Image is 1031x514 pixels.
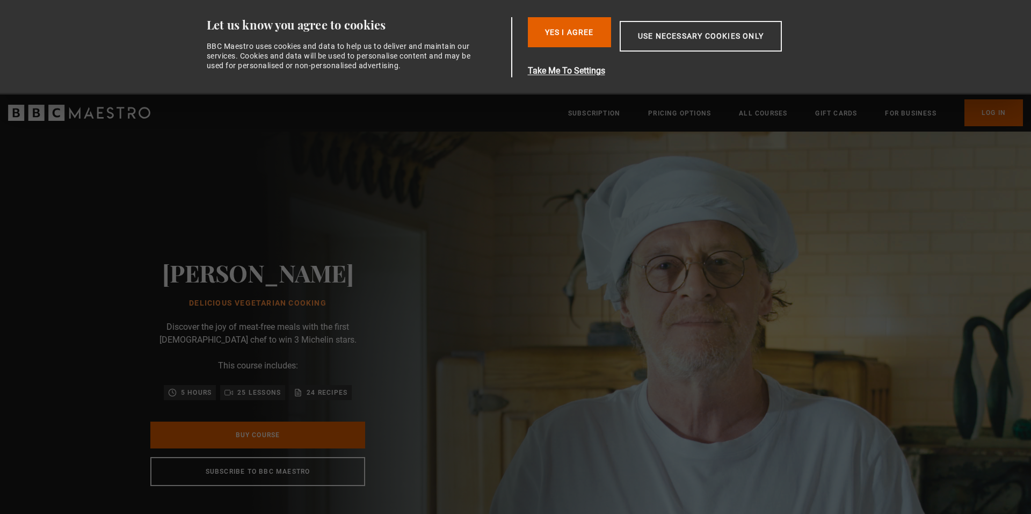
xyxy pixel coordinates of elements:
p: 25 lessons [237,387,281,398]
a: Subscription [568,108,620,119]
a: Subscribe to BBC Maestro [150,457,365,486]
button: Take Me To Settings [528,64,833,77]
a: Log In [964,99,1023,126]
p: This course includes: [218,359,298,372]
a: All Courses [739,108,787,119]
a: Pricing Options [648,108,711,119]
p: 5 hours [181,387,212,398]
p: Discover the joy of meat-free meals with the first [DEMOGRAPHIC_DATA] chef to win 3 Michelin stars. [150,321,365,346]
a: Gift Cards [815,108,857,119]
div: Let us know you agree to cookies [207,17,507,33]
button: Use necessary cookies only [620,21,782,52]
h2: [PERSON_NAME] [162,259,354,286]
a: Buy Course [150,422,365,448]
h1: Delicious Vegetarian Cooking [162,299,354,308]
nav: Primary [568,99,1023,126]
div: BBC Maestro uses cookies and data to help us to deliver and maintain our services. Cookies and da... [207,41,477,71]
svg: BBC Maestro [8,105,150,121]
a: For business [885,108,936,119]
button: Yes I Agree [528,17,611,47]
p: 24 recipes [307,387,347,398]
